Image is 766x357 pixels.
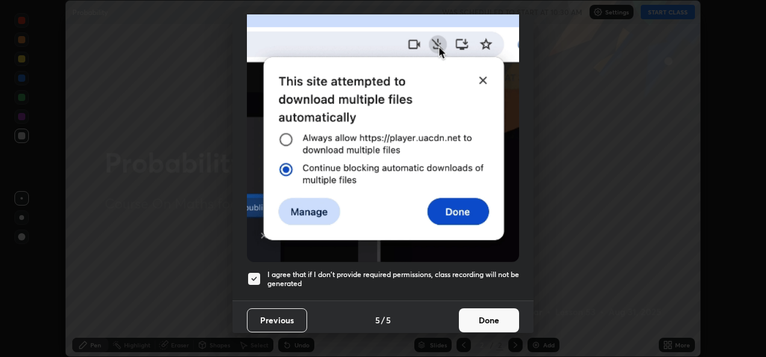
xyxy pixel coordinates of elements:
[459,308,519,332] button: Done
[267,270,519,288] h5: I agree that if I don't provide required permissions, class recording will not be generated
[381,314,385,326] h4: /
[247,308,307,332] button: Previous
[386,314,391,326] h4: 5
[375,314,380,326] h4: 5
